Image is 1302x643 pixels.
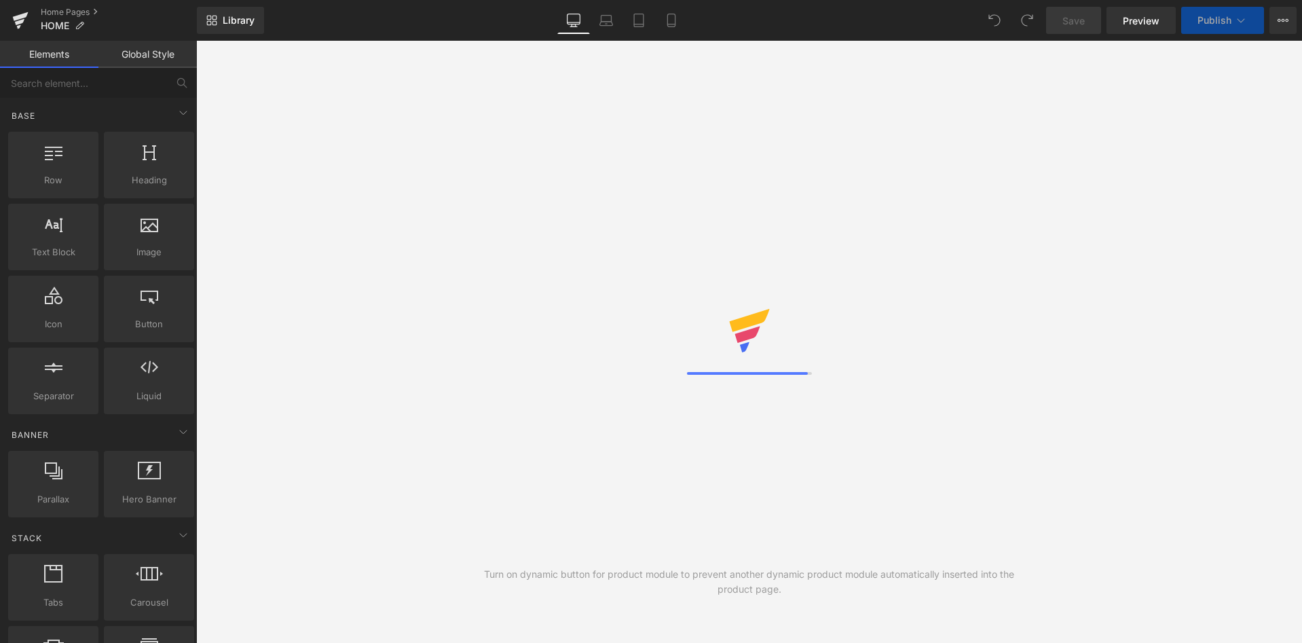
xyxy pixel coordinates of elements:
span: Liquid [108,389,190,403]
a: Preview [1106,7,1176,34]
button: Undo [981,7,1008,34]
span: Hero Banner [108,492,190,507]
span: Stack [10,532,43,545]
span: Carousel [108,595,190,610]
span: Tabs [12,595,94,610]
a: New Library [197,7,264,34]
a: Desktop [557,7,590,34]
span: Separator [12,389,94,403]
span: Button [108,317,190,331]
span: Row [12,173,94,187]
span: Banner [10,428,50,441]
span: Image [108,245,190,259]
span: Heading [108,173,190,187]
span: Parallax [12,492,94,507]
span: Base [10,109,37,122]
span: Save [1062,14,1085,28]
span: HOME [41,20,69,31]
a: Laptop [590,7,622,34]
span: Text Block [12,245,94,259]
a: Tablet [622,7,655,34]
a: Home Pages [41,7,197,18]
a: Mobile [655,7,688,34]
span: Publish [1197,15,1231,26]
button: Redo [1013,7,1041,34]
span: Preview [1123,14,1159,28]
div: Turn on dynamic button for product module to prevent another dynamic product module automatically... [472,567,1026,597]
span: Library [223,14,255,26]
a: Global Style [98,41,197,68]
span: Icon [12,317,94,331]
button: Publish [1181,7,1264,34]
button: More [1269,7,1297,34]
